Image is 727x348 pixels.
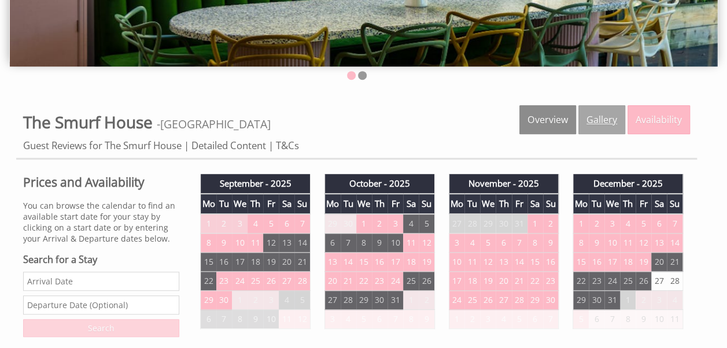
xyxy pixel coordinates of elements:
td: 31 [388,291,403,310]
input: Arrival Date [23,272,179,291]
td: 30 [216,291,232,310]
th: Th [620,194,636,214]
td: 12 [263,234,279,253]
td: 29 [573,291,589,310]
td: 28 [464,214,480,234]
td: 3 [324,310,340,329]
td: 27 [651,272,667,291]
th: December - 2025 [573,174,683,194]
th: Mo [324,194,340,214]
td: 11 [667,310,682,329]
td: 2 [248,291,263,310]
td: 3 [480,310,496,329]
td: 10 [263,310,279,329]
td: 6 [589,310,604,329]
td: 20 [279,253,294,272]
th: We [480,194,496,214]
td: 12 [294,310,310,329]
td: 24 [388,272,403,291]
td: 26 [263,272,279,291]
td: 27 [324,291,340,310]
td: 19 [263,253,279,272]
th: Fr [636,194,651,214]
td: 18 [620,253,636,272]
td: 1 [573,214,589,234]
td: 5 [636,214,651,234]
td: 5 [573,310,589,329]
td: 9 [589,234,604,253]
td: 1 [232,291,248,310]
span: The Smurf House [23,111,153,133]
td: 8 [201,234,216,253]
td: 22 [356,272,372,291]
th: Sa [651,194,667,214]
td: 14 [667,234,682,253]
td: 11 [279,310,294,329]
td: 19 [636,253,651,272]
td: 4 [620,214,636,234]
th: November - 2025 [449,174,559,194]
td: 13 [324,253,340,272]
td: 4 [248,214,263,234]
th: Tu [216,194,232,214]
td: 30 [341,214,356,234]
td: 5 [294,291,310,310]
td: 21 [667,253,682,272]
td: 8 [620,310,636,329]
td: 1 [527,214,543,234]
td: 30 [372,291,388,310]
th: Mo [573,194,589,214]
td: 10 [388,234,403,253]
td: 3 [651,291,667,310]
td: 1 [356,214,372,234]
td: 3 [388,214,403,234]
td: 9 [636,310,651,329]
td: 5 [480,234,496,253]
td: 10 [232,234,248,253]
td: 15 [527,253,543,272]
th: Su [667,194,682,214]
td: 9 [372,234,388,253]
td: 13 [496,253,511,272]
th: Tu [341,194,356,214]
td: 3 [604,214,620,234]
th: Th [372,194,388,214]
td: 6 [201,310,216,329]
td: 6 [372,310,388,329]
th: Mo [449,194,464,214]
td: 28 [512,291,527,310]
th: Th [248,194,263,214]
th: We [232,194,248,214]
th: We [604,194,620,214]
td: 6 [651,214,667,234]
td: 23 [589,272,604,291]
td: 20 [496,272,511,291]
p: You can browse the calendar to find an available start date for your stay by clicking on a start ... [23,200,179,244]
td: 26 [636,272,651,291]
td: 12 [419,234,434,253]
td: 28 [341,291,356,310]
td: 11 [403,234,419,253]
th: Su [419,194,434,214]
td: 9 [419,310,434,329]
td: 21 [294,253,310,272]
td: 19 [480,272,496,291]
td: 2 [464,310,480,329]
td: 4 [464,234,480,253]
th: Fr [512,194,527,214]
td: 15 [201,253,216,272]
a: T&Cs [276,139,299,152]
td: 9 [248,310,263,329]
th: Fr [388,194,403,214]
td: 29 [356,291,372,310]
td: 22 [201,272,216,291]
td: 20 [651,253,667,272]
td: 31 [512,214,527,234]
td: 5 [512,310,527,329]
td: 30 [589,291,604,310]
td: 2 [636,291,651,310]
td: 2 [543,214,559,234]
td: 24 [449,291,464,310]
td: 27 [449,214,464,234]
th: Sa [527,194,543,214]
